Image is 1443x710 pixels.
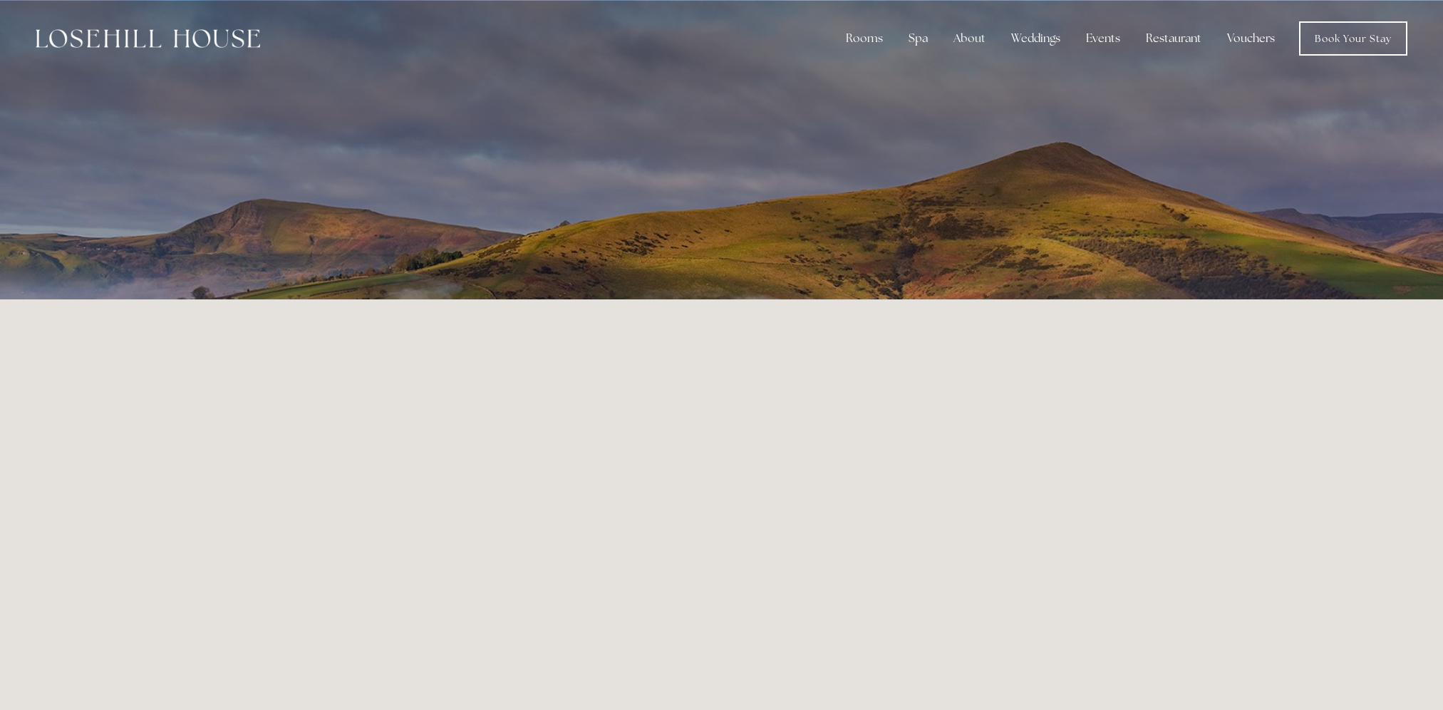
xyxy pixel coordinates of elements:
[1075,24,1132,53] div: Events
[1216,24,1286,53] a: Vouchers
[36,29,260,48] img: Losehill House
[1299,21,1407,56] a: Book Your Stay
[834,24,894,53] div: Rooms
[1000,24,1072,53] div: Weddings
[942,24,997,53] div: About
[897,24,939,53] div: Spa
[1134,24,1213,53] div: Restaurant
